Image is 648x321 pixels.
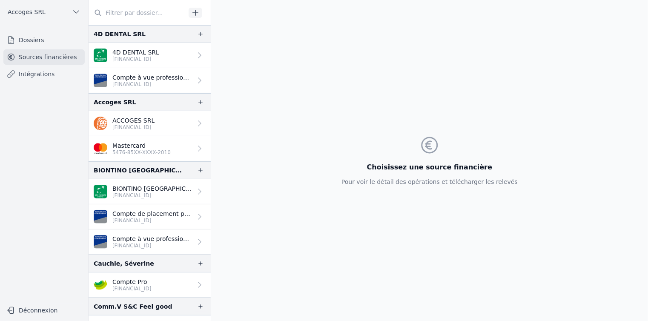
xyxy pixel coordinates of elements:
[112,48,159,57] p: 4D DENTAL SRL
[112,209,192,218] p: Compte de placement professionnel
[3,32,85,48] a: Dossiers
[94,185,107,198] img: BNP_BE_BUSINESS_GEBABEBB.png
[341,162,518,172] h3: Choisissez une source financière
[112,141,171,150] p: Mastercard
[3,304,85,317] button: Déconnexion
[112,242,192,249] p: [FINANCIAL_ID]
[112,285,152,292] p: [FINANCIAL_ID]
[89,43,211,68] a: 4D DENTAL SRL [FINANCIAL_ID]
[112,217,192,224] p: [FINANCIAL_ID]
[89,5,186,20] input: Filtrer par dossier...
[3,5,85,19] button: Accoges SRL
[89,136,211,161] a: Mastercard 5476-85XX-XXXX-2010
[112,124,155,131] p: [FINANCIAL_ID]
[112,73,192,82] p: Compte à vue professionnel
[3,66,85,82] a: Intégrations
[89,272,211,298] a: Compte Pro [FINANCIAL_ID]
[3,49,85,65] a: Sources financières
[94,117,107,130] img: ing.png
[112,116,155,125] p: ACCOGES SRL
[94,97,136,107] div: Accoges SRL
[89,229,211,255] a: Compte à vue professionnel [FINANCIAL_ID]
[112,81,192,88] p: [FINANCIAL_ID]
[112,235,192,243] p: Compte à vue professionnel
[94,210,107,224] img: VAN_BREDA_JVBABE22XXX.png
[89,111,211,136] a: ACCOGES SRL [FINANCIAL_ID]
[94,29,146,39] div: 4D DENTAL SRL
[8,8,46,16] span: Accoges SRL
[112,56,159,63] p: [FINANCIAL_ID]
[94,165,184,175] div: BIONTINO [GEOGRAPHIC_DATA] SRL
[94,142,107,155] img: imageedit_2_6530439554.png
[89,204,211,229] a: Compte de placement professionnel [FINANCIAL_ID]
[112,278,152,286] p: Compte Pro
[112,149,171,156] p: 5476-85XX-XXXX-2010
[89,68,211,93] a: Compte à vue professionnel [FINANCIAL_ID]
[94,74,107,87] img: VAN_BREDA_JVBABE22XXX.png
[112,192,192,199] p: [FINANCIAL_ID]
[94,301,172,312] div: Comm.V S&C Feel good
[94,235,107,249] img: VAN_BREDA_JVBABE22XXX.png
[112,184,192,193] p: BIONTINO [GEOGRAPHIC_DATA] SPRL
[341,178,518,186] p: Pour voir le détail des opérations et télécharger les relevés
[94,49,107,62] img: BNP_BE_BUSINESS_GEBABEBB.png
[94,258,154,269] div: Cauchie, Séverine
[94,278,107,292] img: crelan.png
[89,179,211,204] a: BIONTINO [GEOGRAPHIC_DATA] SPRL [FINANCIAL_ID]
